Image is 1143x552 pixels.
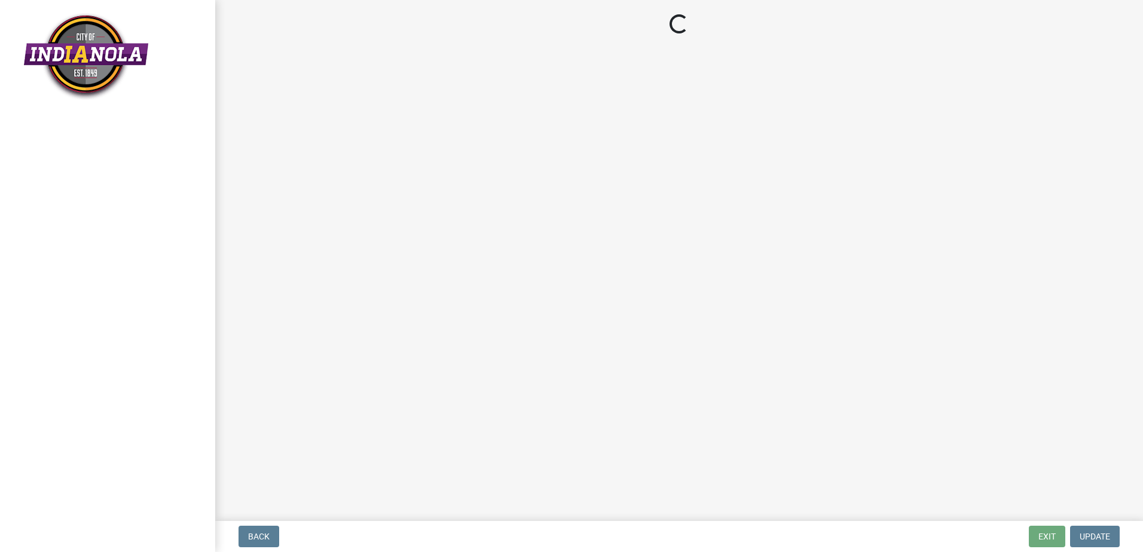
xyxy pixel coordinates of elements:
img: City of Indianola, Iowa [24,13,148,100]
button: Exit [1029,526,1065,547]
span: Back [248,532,270,541]
button: Back [239,526,279,547]
span: Update [1080,532,1110,541]
button: Update [1070,526,1120,547]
